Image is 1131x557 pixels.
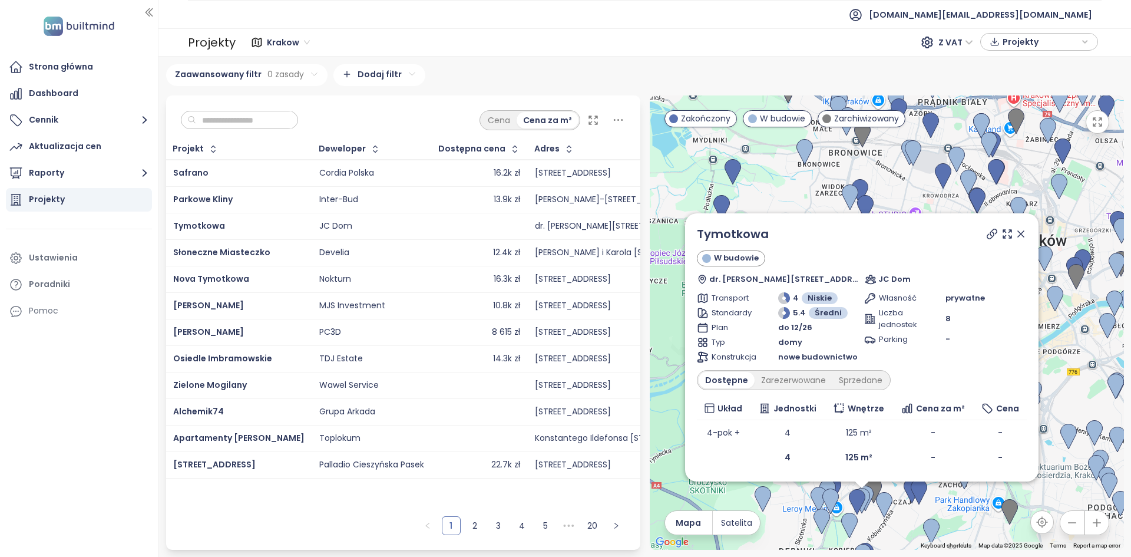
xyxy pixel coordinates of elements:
[699,372,755,388] div: Dostępne
[916,402,965,415] span: Cena za m²
[778,337,802,348] span: domy
[481,112,517,128] div: Cena
[653,535,692,550] a: Open this area in Google Maps (opens a new window)
[534,145,560,153] div: Adres
[173,145,204,153] div: Projekt
[465,516,484,535] li: 2
[536,516,555,535] li: 5
[517,112,578,128] div: Cena za m²
[493,248,520,258] div: 12.4k zł
[931,451,935,463] b: -
[166,64,328,86] div: Zaawansowany filtr
[560,516,578,535] span: •••
[6,188,152,212] a: Projekty
[319,380,379,391] div: Wawel Service
[879,292,920,304] span: Własność
[6,108,152,132] button: Cennik
[697,420,750,445] td: 4-pok +
[785,451,791,463] b: 4
[760,112,805,125] span: W budowie
[712,351,752,363] span: Konstrukcja
[709,273,859,285] span: dr. [PERSON_NAME][STREET_ADDRESS]
[1050,542,1066,549] a: Terms (opens in new tab)
[492,327,520,338] div: 8 615 zł
[6,273,152,296] a: Poradniki
[778,351,858,363] span: nowe budownictwo
[442,517,460,535] a: 1
[173,432,305,444] a: Apartamenty [PERSON_NAME]
[490,517,507,535] a: 3
[173,193,233,205] span: Parkowe Kliny
[29,304,58,318] div: Pomoc
[29,277,70,292] div: Poradniki
[173,406,224,417] a: Alchemik74
[998,427,1003,439] span: -
[319,168,374,179] div: Cordia Polska
[931,427,935,439] span: -
[778,322,812,334] span: do 12/26
[6,55,152,79] a: Strona główna
[879,307,920,331] span: Liczba jednostek
[442,516,461,535] li: 1
[535,433,706,444] div: Konstantego Ildefonsa [STREET_ADDRESS]
[319,301,385,311] div: MJS Investment
[173,352,272,364] a: Osiedle Imbramowskie
[173,167,209,179] a: Safrano
[267,68,304,81] span: 0 zasady
[6,299,152,323] div: Pomoc
[535,195,680,205] div: [PERSON_NAME]-[STREET_ADDRESS]
[173,379,247,391] a: Zielone Mogilany
[987,33,1092,51] div: button
[512,516,531,535] li: 4
[267,34,310,51] span: Krakow
[998,451,1003,463] b: -
[793,292,799,304] span: 4
[173,246,270,258] a: Słoneczne Miasteczko
[173,273,249,285] span: Nova Tymotkowa
[319,221,352,232] div: JC Dom
[29,192,65,207] div: Projekty
[319,327,341,338] div: PC3D
[681,112,730,125] span: Zakończony
[750,420,825,445] td: 4
[29,139,101,154] div: Aktualizacja cen
[466,517,484,535] a: 2
[535,274,611,285] div: [STREET_ADDRESS]
[1003,33,1079,51] span: Projekty
[1073,542,1120,549] a: Report a map error
[713,511,760,535] button: Satelita
[173,220,225,232] span: Tymotkowa
[535,460,611,470] div: [STREET_ADDRESS]
[489,516,508,535] li: 3
[535,354,611,364] div: [STREET_ADDRESS]
[29,251,78,265] div: Ustawienia
[29,60,93,74] div: Strona główna
[491,460,520,470] div: 22.7k zł
[494,195,520,205] div: 13.9k zł
[319,407,375,417] div: Grupa Arkada
[418,516,437,535] li: Poprzednia strona
[494,168,520,179] div: 16.2k zł
[712,307,752,319] span: Standardy
[978,542,1043,549] span: Map data ©2025 Google
[945,334,950,345] span: -
[721,516,752,529] span: Satelita
[173,459,256,470] a: [STREET_ADDRESS]
[945,292,985,304] span: prywatne
[845,451,872,463] b: 125 m²
[712,292,752,304] span: Transport
[815,307,842,319] span: Średni
[333,64,425,86] div: Dodaj filtr
[40,14,118,38] img: logo
[173,299,244,311] a: [PERSON_NAME]
[717,402,742,415] span: Układ
[6,246,152,270] a: Ustawienia
[938,34,973,51] span: Z VAT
